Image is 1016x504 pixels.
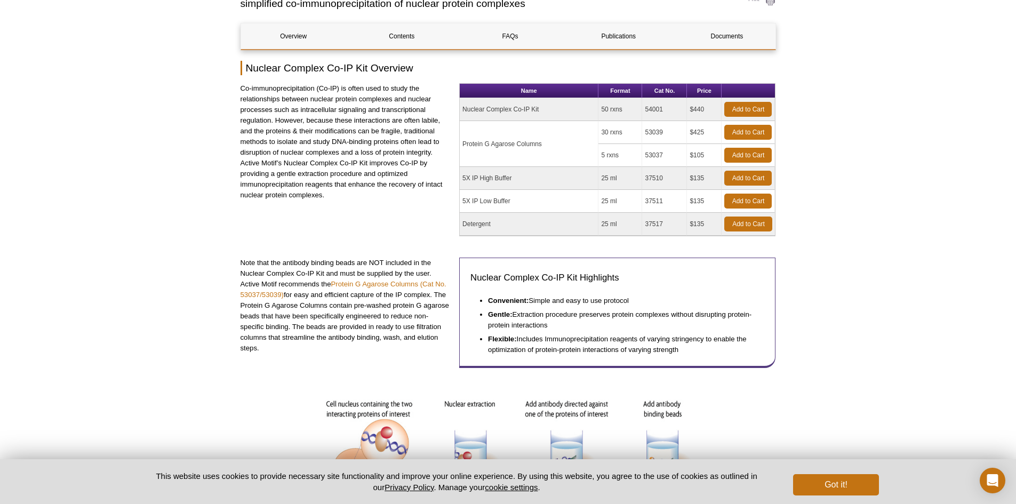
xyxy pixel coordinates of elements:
[724,102,772,117] a: Add to Cart
[460,213,598,236] td: Detergent
[687,167,722,190] td: $135
[460,190,598,213] td: 5X IP Low Buffer
[724,171,772,186] a: Add to Cart
[566,23,671,49] a: Publications
[793,474,878,495] button: Got it!
[488,292,754,306] li: Simple and easy to use protocol
[642,213,687,236] td: 37517
[687,213,722,236] td: $135
[642,84,687,98] th: Cat No.
[687,121,722,144] td: $425
[598,167,642,190] td: 25 ml
[241,258,452,354] p: Note that the antibody binding beads are NOT included in the Nuclear Complex Co-IP Kit and must b...
[687,144,722,167] td: $105
[642,144,687,167] td: 53037
[687,98,722,121] td: $440
[485,483,538,492] button: cookie settings
[488,310,512,318] strong: Gentle:
[598,190,642,213] td: 25 ml
[385,483,434,492] a: Privacy Policy
[598,144,642,167] td: 5 rxns
[598,121,642,144] td: 30 rxns
[724,148,772,163] a: Add to Cart
[598,98,642,121] td: 50 rxns
[138,470,776,493] p: This website uses cookies to provide necessary site functionality and improve your online experie...
[674,23,779,49] a: Documents
[460,121,598,167] td: Protein G Agarose Columns
[460,167,598,190] td: 5X IP High Buffer
[460,84,598,98] th: Name
[687,190,722,213] td: $135
[724,125,772,140] a: Add to Cart
[488,306,754,331] li: Extraction procedure preserves protein complexes without disrupting protein-protein interactions
[488,335,517,343] strong: Flexible:
[980,468,1005,493] div: Open Intercom Messenger
[460,98,598,121] td: Nuclear Complex Co-IP Kit
[241,280,446,299] a: Protein G Agarose Columns (Cat No. 53037/53039)
[642,121,687,144] td: 53039
[349,23,454,49] a: Contents
[241,23,346,49] a: Overview
[724,217,772,231] a: Add to Cart
[458,23,563,49] a: FAQs
[687,84,722,98] th: Price
[724,194,772,209] a: Add to Cart
[598,84,642,98] th: Format
[488,297,529,305] strong: Convenient:
[470,271,764,284] h3: Nuclear Complex Co-IP Kit Highlights
[642,190,687,213] td: 37511
[598,213,642,236] td: 25 ml
[241,61,776,75] h2: Nuclear Complex Co-IP Kit Overview
[241,83,452,201] p: Co-immunoprecipitation (Co-IP) is often used to study the relationships between nuclear protein c...
[488,331,754,355] li: Includes Immunoprecipitation reagents of varying stringency to enable the optimization of protein...
[642,98,687,121] td: 54001
[642,167,687,190] td: 37510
